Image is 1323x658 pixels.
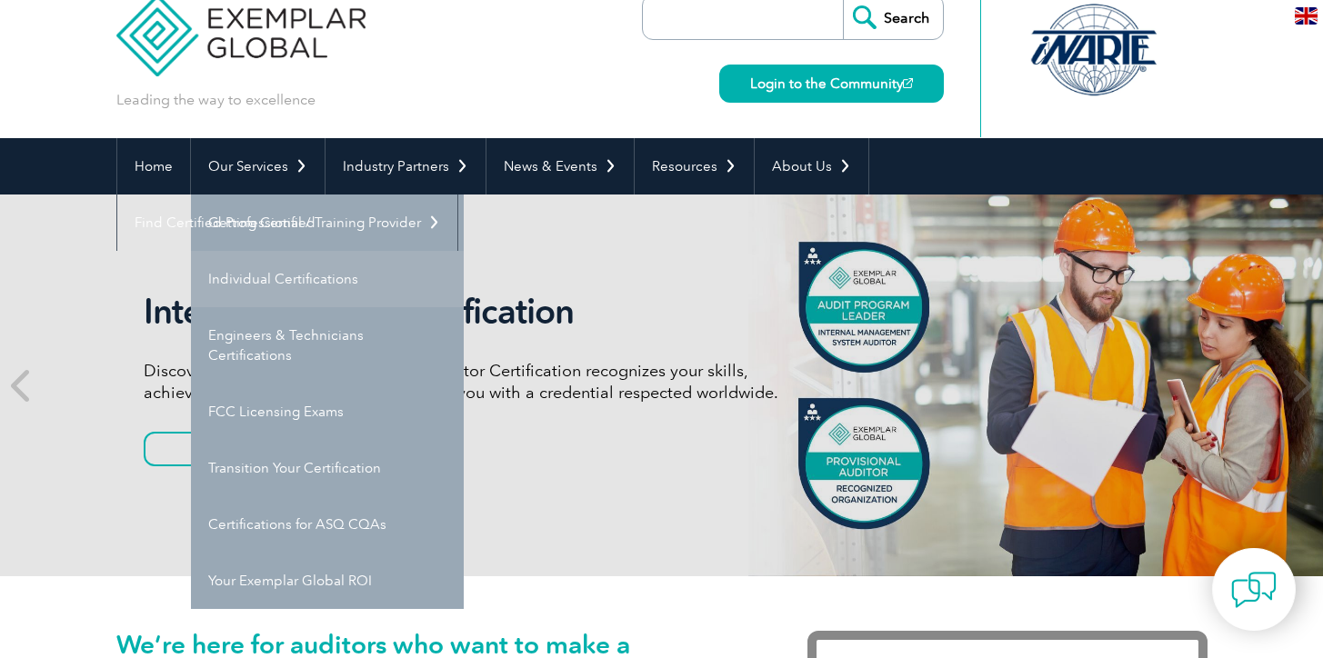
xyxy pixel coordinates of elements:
img: open_square.png [903,78,913,88]
a: Engineers & Technicians Certifications [191,307,464,384]
a: Industry Partners [326,138,486,194]
a: Find Certified Professional / Training Provider [117,194,457,251]
p: Discover how our redesigned Internal Auditor Certification recognizes your skills, achievements, ... [144,360,826,404]
img: contact-chat.png [1231,567,1277,613]
a: Certifications for ASQ CQAs [191,496,464,553]
a: News & Events [486,138,634,194]
p: Leading the way to excellence [116,90,316,110]
img: en [1295,7,1318,25]
h2: Internal Auditor Certification [144,291,826,333]
a: Learn More [144,432,333,466]
a: Individual Certifications [191,251,464,307]
a: Our Services [191,138,325,194]
a: Your Exemplar Global ROI [191,553,464,609]
a: Home [117,138,190,194]
a: About Us [755,138,868,194]
a: Transition Your Certification [191,440,464,496]
a: FCC Licensing Exams [191,384,464,440]
a: Resources [635,138,754,194]
a: Login to the Community [719,65,944,103]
